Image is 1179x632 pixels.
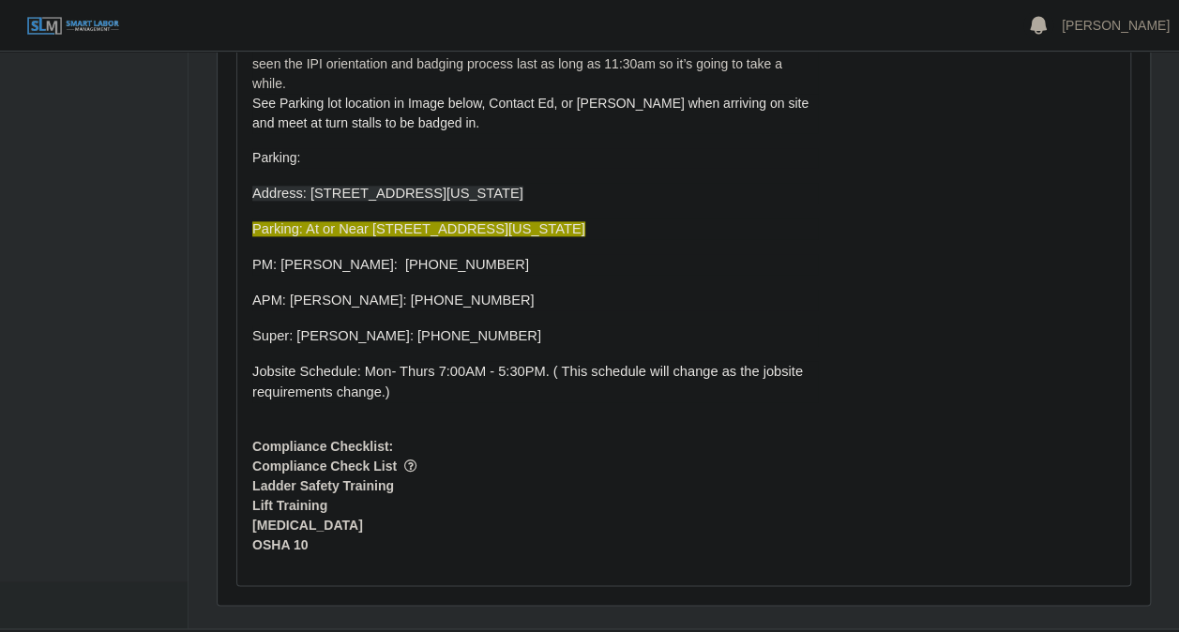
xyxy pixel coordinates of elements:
span: OSHA 10 [252,535,818,555]
span: Parking: At or Near [STREET_ADDRESS][US_STATE] [252,221,585,236]
span: Lift Training [252,496,818,516]
span: Super: [PERSON_NAME]: [PHONE_NUMBER] [252,328,541,343]
span: Parking: [252,150,300,165]
span: Compliance Check List [252,457,818,476]
span: APM: [PERSON_NAME]: [PHONE_NUMBER] [252,293,535,308]
span: See Parking lot location in Image below, Contact Ed, or [PERSON_NAME] when arriving on site and m... [252,96,809,130]
span: Jobsite Schedule: Mon- Thurs 7:00AM - 5:30PM. ( This schedule will change as the jobsite requirem... [252,364,803,399]
b: Compliance Checklist: [252,439,393,454]
img: SLM Logo [26,16,120,37]
a: [PERSON_NAME] [1062,16,1170,36]
span: PM: [PERSON_NAME]: [PHONE_NUMBER] [252,257,529,272]
span: [MEDICAL_DATA] [252,516,818,535]
span: Ladder Safety Training [252,476,818,496]
span: Address: [STREET_ADDRESS][US_STATE] [252,186,523,201]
